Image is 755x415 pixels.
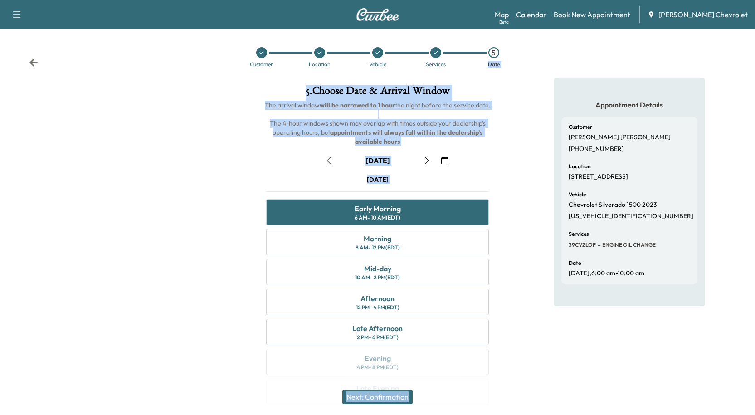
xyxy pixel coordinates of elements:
p: Chevrolet Silverado 1500 2023 [569,201,657,209]
span: ENGINE OIL CHANGE [600,241,656,249]
h6: Date [569,260,581,266]
div: Morning [364,233,391,244]
div: 10 AM - 2 PM (EDT) [355,274,400,281]
h6: Location [569,164,591,169]
h6: Vehicle [569,192,586,197]
div: Location [309,62,331,67]
img: Curbee Logo [356,8,399,21]
div: Late Afternoon [352,323,403,334]
div: Afternoon [360,293,395,304]
div: 12 PM - 4 PM (EDT) [356,304,399,311]
div: Mid-day [364,263,391,274]
a: MapBeta [495,9,509,20]
div: 8 AM - 12 PM (EDT) [356,244,400,251]
p: [PHONE_NUMBER] [569,145,624,153]
span: The arrival window the night before the service date. The 4-hour windows shown may overlap with t... [265,101,491,146]
div: Early Morning [355,203,401,214]
button: Next: Confirmation [342,390,413,404]
h1: 5 . Choose Date & Arrival Window [259,85,496,101]
p: [STREET_ADDRESS] [569,173,628,181]
div: Date [488,62,500,67]
h6: Customer [569,124,592,130]
div: Vehicle [369,62,386,67]
h6: Services [569,231,589,237]
b: appointments will always fall within the dealership's available hours [330,128,484,146]
span: [PERSON_NAME] Chevrolet [658,9,748,20]
div: [DATE] [367,175,389,184]
div: Customer [250,62,273,67]
div: Beta [499,19,509,25]
div: [DATE] [365,156,390,166]
div: Services [426,62,446,67]
div: 5 [488,47,499,58]
b: will be narrowed to 1 hour [320,101,395,109]
a: Book New Appointment [554,9,630,20]
div: 6 AM - 10 AM (EDT) [355,214,400,221]
div: Back [29,58,38,67]
span: 39CVZLOF [569,241,596,249]
p: [PERSON_NAME] [PERSON_NAME] [569,133,671,142]
a: Calendar [516,9,546,20]
span: - [596,240,600,249]
h5: Appointment Details [561,100,697,110]
p: [US_VEHICLE_IDENTIFICATION_NUMBER] [569,212,693,220]
div: 2 PM - 6 PM (EDT) [357,334,399,341]
p: [DATE] , 6:00 am - 10:00 am [569,269,644,278]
